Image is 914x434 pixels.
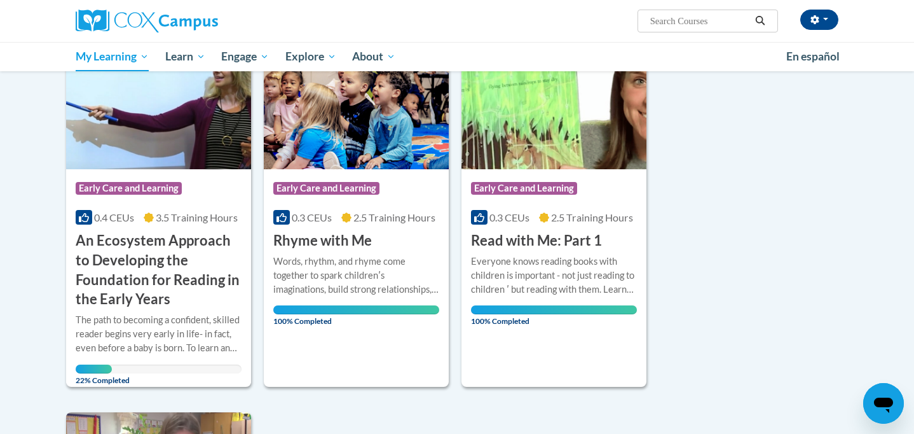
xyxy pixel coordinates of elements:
span: Early Care and Learning [273,182,379,195]
a: My Learning [67,42,157,71]
h3: Read with Me: Part 1 [471,231,602,251]
a: About [344,42,404,71]
span: Early Care and Learning [471,182,577,195]
span: Learn [165,49,205,64]
img: Course Logo [461,39,646,169]
span: 2.5 Training Hours [353,211,435,223]
a: Course LogoEarly Care and Learning0.3 CEUs2.5 Training Hours Read with Me: Part 1Everyone knows r... [461,39,646,387]
div: Words, rhythm, and rhyme come together to spark childrenʹs imaginations, build strong relationshi... [273,255,439,297]
button: Account Settings [800,10,838,30]
span: 100% Completed [471,305,637,326]
span: About [352,49,395,64]
div: Your progress [273,305,439,314]
span: 2.5 Training Hours [551,211,633,223]
span: 0.4 CEUs [94,211,134,223]
span: 3.5 Training Hours [156,211,238,223]
a: Engage [213,42,277,71]
div: The path to becoming a confident, skilled reader begins very early in life- in fact, even before ... [76,313,242,355]
span: 22% Completed [76,365,112,385]
a: En español [778,43,848,70]
img: Course Logo [66,39,251,169]
a: Cox Campus [76,10,317,32]
div: Your progress [471,305,637,314]
span: En español [786,50,840,63]
h3: Rhyme with Me [273,231,372,251]
h3: An Ecosystem Approach to Developing the Foundation for Reading in the Early Years [76,231,242,309]
img: Course Logo [264,39,449,169]
span: Early Care and Learning [76,182,182,195]
a: Course LogoEarly Care and Learning0.4 CEUs3.5 Training Hours An Ecosystem Approach to Developing ... [66,39,251,387]
input: Search Courses [649,13,751,29]
span: My Learning [76,49,149,64]
a: Learn [157,42,214,71]
span: Explore [285,49,336,64]
span: 0.3 CEUs [489,211,529,223]
iframe: Button to launch messaging window [863,383,904,424]
span: 0.3 CEUs [292,211,332,223]
button: Search [751,13,770,29]
div: Main menu [57,42,857,71]
span: 100% Completed [273,305,439,326]
img: Cox Campus [76,10,218,32]
a: Course LogoEarly Care and Learning0.3 CEUs2.5 Training Hours Rhyme with MeWords, rhythm, and rhym... [264,39,449,387]
div: Everyone knows reading books with children is important - not just reading to children ʹ but read... [471,255,637,297]
a: Explore [277,42,344,71]
div: Your progress [76,365,112,374]
span: Engage [221,49,269,64]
